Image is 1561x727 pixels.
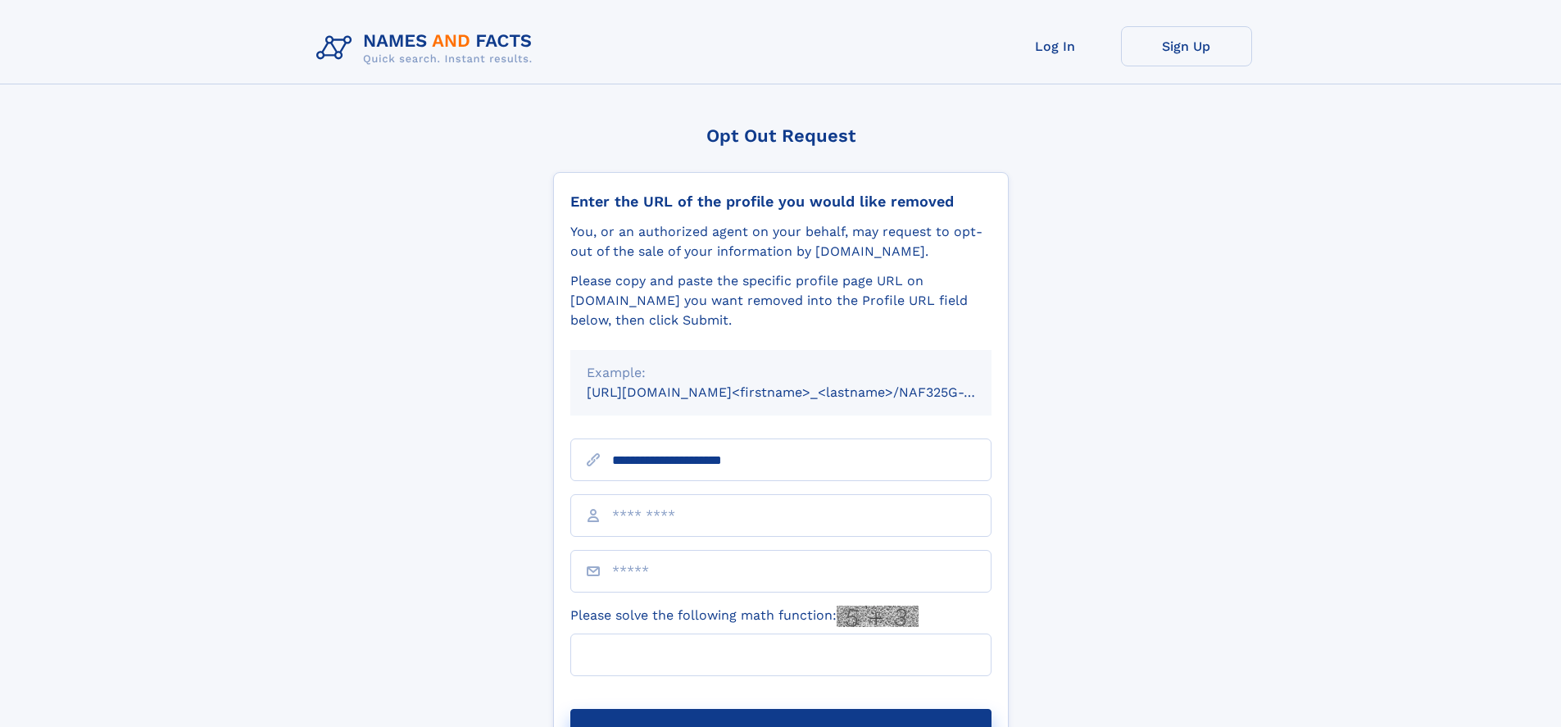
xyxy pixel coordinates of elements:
label: Please solve the following math function: [570,606,919,627]
a: Log In [990,26,1121,66]
div: Please copy and paste the specific profile page URL on [DOMAIN_NAME] you want removed into the Pr... [570,271,992,330]
small: [URL][DOMAIN_NAME]<firstname>_<lastname>/NAF325G-xxxxxxxx [587,384,1023,400]
div: Enter the URL of the profile you would like removed [570,193,992,211]
div: You, or an authorized agent on your behalf, may request to opt-out of the sale of your informatio... [570,222,992,261]
div: Example: [587,363,975,383]
img: Logo Names and Facts [310,26,546,70]
a: Sign Up [1121,26,1252,66]
div: Opt Out Request [553,125,1009,146]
